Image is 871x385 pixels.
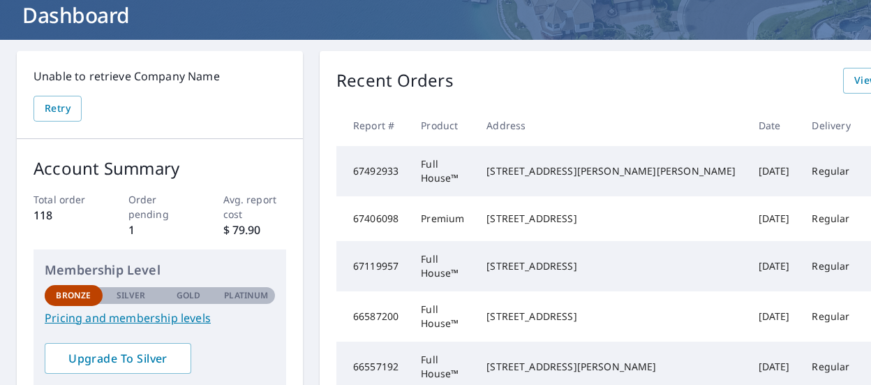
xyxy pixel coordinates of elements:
[747,291,801,342] td: [DATE]
[486,259,736,273] div: [STREET_ADDRESS]
[33,207,97,224] p: 118
[336,241,410,291] td: 67119957
[410,146,475,196] td: Full House™
[410,291,475,342] td: Full House™
[56,351,180,366] span: Upgrade To Silver
[223,221,287,238] p: $ 79.90
[801,241,861,291] td: Regular
[747,196,801,241] td: [DATE]
[45,261,275,279] p: Membership Level
[801,291,861,342] td: Regular
[177,289,200,302] p: Gold
[410,241,475,291] td: Full House™
[45,310,275,326] a: Pricing and membership levels
[336,105,410,146] th: Report #
[33,96,82,122] button: Retry
[336,68,454,94] p: Recent Orders
[410,105,475,146] th: Product
[117,289,146,302] p: Silver
[223,192,287,221] p: Avg. report cost
[128,192,192,221] p: Order pending
[410,196,475,241] td: Premium
[336,291,410,342] td: 66587200
[128,221,192,238] p: 1
[33,192,97,207] p: Total order
[747,241,801,291] td: [DATE]
[486,360,736,374] div: [STREET_ADDRESS][PERSON_NAME]
[486,310,736,324] div: [STREET_ADDRESS]
[45,100,70,117] span: Retry
[336,196,410,241] td: 67406098
[17,1,854,29] h1: Dashboard
[801,196,861,241] td: Regular
[747,146,801,196] td: [DATE]
[801,105,861,146] th: Delivery
[224,289,268,302] p: Platinum
[45,343,191,374] a: Upgrade To Silver
[475,105,747,146] th: Address
[33,68,286,85] p: Unable to retrieve Company Name
[33,156,286,181] p: Account Summary
[801,146,861,196] td: Regular
[336,146,410,196] td: 67492933
[747,105,801,146] th: Date
[486,212,736,226] div: [STREET_ADDRESS]
[486,164,736,178] div: [STREET_ADDRESS][PERSON_NAME][PERSON_NAME]
[56,289,91,302] p: Bronze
